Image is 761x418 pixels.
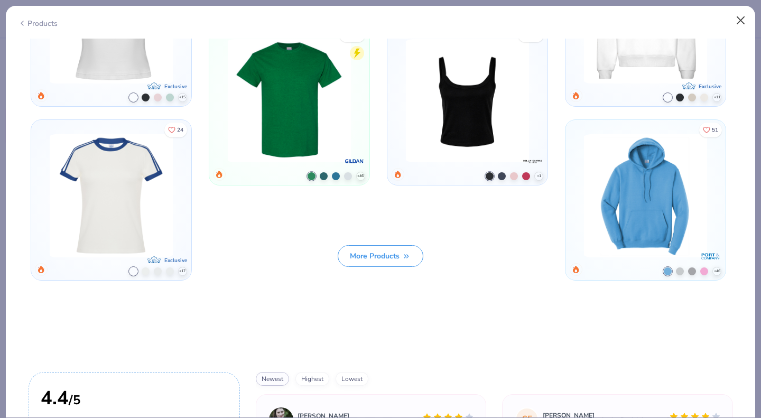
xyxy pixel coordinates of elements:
span: / 5 [69,392,80,408]
img: Bella Canvas Ladies' Micro Ribbed Scoop Tank [402,39,534,162]
span: + 17 [179,268,185,274]
div: Exclusive [164,257,187,265]
button: More Products [338,245,423,267]
button: Like [518,27,544,42]
span: + 46 [357,173,364,179]
button: Close [731,11,751,31]
span: + 1 [537,173,541,179]
img: Port & Company Core Fleece Pullover Hooded Sweatshirt [580,134,712,257]
div: Products [18,18,58,29]
span: + 15 [179,95,185,100]
img: brand logo [522,151,543,172]
button: Like [164,123,187,137]
span: + 46 [714,268,720,274]
span: 51 [712,127,718,133]
span: + 11 [714,95,720,100]
button: newest [256,372,289,386]
button: lowest [336,372,368,386]
span: 4.4 [41,385,69,411]
img: brand logo [700,246,721,267]
div: Exclusive [699,83,721,91]
img: brand logo [344,151,365,172]
div: Exclusive [164,83,187,91]
img: Fresh Prints Simone Slim Fit Ringer Shirt with Stripes [45,134,177,257]
img: Gildan Adult Heavy Cotton T-Shirt [223,39,355,162]
button: Like [699,123,722,137]
span: 24 [177,127,183,133]
button: highest [295,372,329,386]
button: Like [339,27,365,42]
